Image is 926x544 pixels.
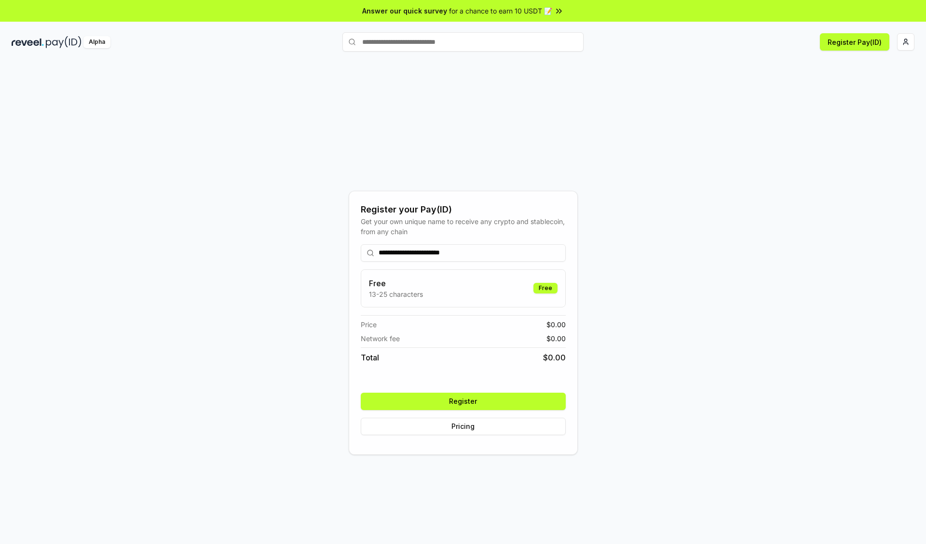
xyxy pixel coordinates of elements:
[362,6,447,16] span: Answer our quick survey
[369,278,423,289] h3: Free
[543,352,566,363] span: $ 0.00
[449,6,552,16] span: for a chance to earn 10 USDT 📝
[361,216,566,237] div: Get your own unique name to receive any crypto and stablecoin, from any chain
[12,36,44,48] img: reveel_dark
[361,319,377,330] span: Price
[546,333,566,344] span: $ 0.00
[546,319,566,330] span: $ 0.00
[361,352,379,363] span: Total
[533,283,558,293] div: Free
[361,418,566,435] button: Pricing
[820,33,889,51] button: Register Pay(ID)
[361,333,400,344] span: Network fee
[361,393,566,410] button: Register
[46,36,82,48] img: pay_id
[361,203,566,216] div: Register your Pay(ID)
[369,289,423,299] p: 13-25 characters
[83,36,110,48] div: Alpha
